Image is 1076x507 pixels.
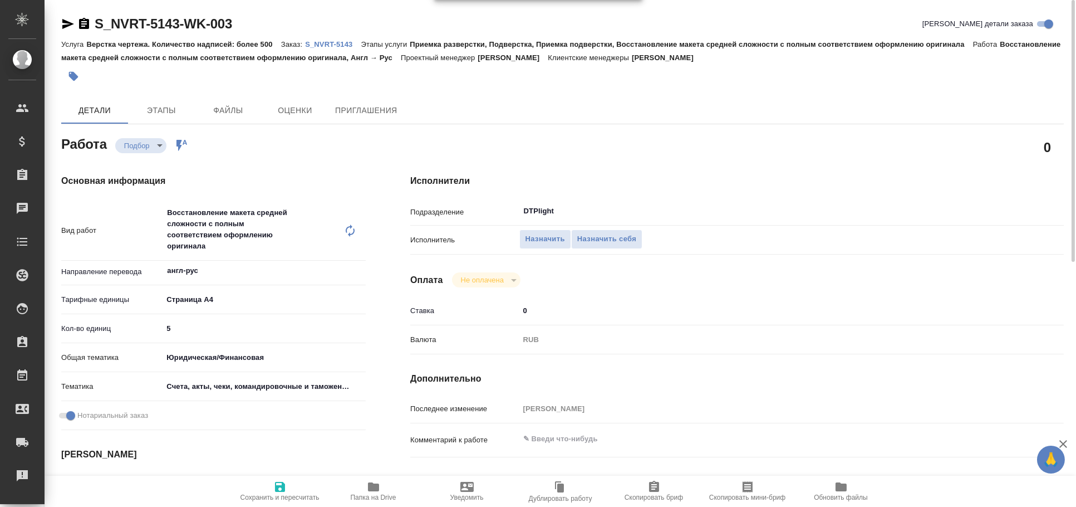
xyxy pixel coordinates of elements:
[410,435,519,446] p: Комментарий к работе
[794,476,888,507] button: Обновить файлы
[973,40,1000,48] p: Работа
[410,174,1064,188] h4: Исполнители
[450,494,484,501] span: Уведомить
[61,352,163,363] p: Общая тематика
[410,40,972,48] p: Приемка разверстки, Подверстка, Приемка подверстки, Восстановление макета средней сложности с пол...
[519,330,1010,349] div: RUB
[335,104,397,118] span: Приглашения
[519,230,571,249] button: Назначить
[709,494,785,501] span: Скопировать мини-бриф
[1003,210,1005,212] button: Open
[61,448,366,461] h4: [PERSON_NAME]
[202,104,255,118] span: Файлы
[410,334,519,345] p: Валюта
[61,40,86,48] p: Услуга
[519,472,1010,491] textarea: /Clients/Novartos_Pharma/Orders/S_NVRT-5143/DTP/S_NVRT-5143-WK-003
[163,290,366,309] div: Страница А4
[351,494,396,501] span: Папка на Drive
[514,476,607,507] button: Дублировать работу
[135,104,188,118] span: Этапы
[61,133,107,153] h2: Работа
[163,320,366,337] input: ✎ Введи что-нибудь
[61,225,163,236] p: Вид работ
[361,40,410,48] p: Этапы услуги
[519,303,1010,319] input: ✎ Введи что-нибудь
[701,476,794,507] button: Скопировать мини-бриф
[86,40,281,48] p: Верстка чертежа. Количество надписей: более 500
[410,372,1064,386] h4: Дополнительно
[163,348,366,367] div: Юридическая/Финансовая
[61,64,86,89] button: Добавить тэг
[410,207,519,218] p: Подразделение
[121,141,153,150] button: Подбор
[577,233,636,246] span: Назначить себя
[77,410,148,421] span: Нотариальный заказ
[1044,138,1051,157] h2: 0
[61,294,163,305] p: Тарифные единицы
[625,494,683,501] span: Скопировать бриф
[478,53,548,62] p: [PERSON_NAME]
[163,377,366,396] div: Счета, акты, чеки, командировочные и таможенные документы
[233,476,327,507] button: Сохранить и пересчитать
[410,274,443,287] h4: Оплата
[529,495,592,503] span: Дублировать работу
[61,381,163,392] p: Тематика
[452,272,520,287] div: Подбор
[519,401,1010,417] input: Пустое поле
[115,138,166,153] div: Подбор
[61,266,163,277] p: Направление перевода
[61,174,366,188] h4: Основная информация
[268,104,322,118] span: Оценки
[401,53,478,62] p: Проектный менеджер
[410,403,519,415] p: Последнее изменение
[922,18,1033,30] span: [PERSON_NAME] детали заказа
[1037,446,1065,474] button: 🙏
[77,17,91,31] button: Скопировать ссылку
[458,275,507,285] button: Не оплачена
[95,16,232,31] a: S_NVRT-5143-WK-003
[814,494,868,501] span: Обновить файлы
[305,39,361,48] a: S_NVRT-5143
[305,40,361,48] p: S_NVRT-5143
[632,53,702,62] p: [PERSON_NAME]
[607,476,701,507] button: Скопировать бриф
[571,230,642,249] button: Назначить себя
[1041,448,1060,471] span: 🙏
[327,476,420,507] button: Папка на Drive
[61,323,163,334] p: Кол-во единиц
[420,476,514,507] button: Уведомить
[281,40,305,48] p: Заказ:
[68,104,121,118] span: Детали
[410,305,519,316] p: Ставка
[61,17,75,31] button: Скопировать ссылку для ЯМессенджера
[240,494,320,501] span: Сохранить и пересчитать
[410,235,519,246] p: Исполнитель
[548,53,632,62] p: Клиентские менеджеры
[525,233,565,246] span: Назначить
[360,270,362,272] button: Open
